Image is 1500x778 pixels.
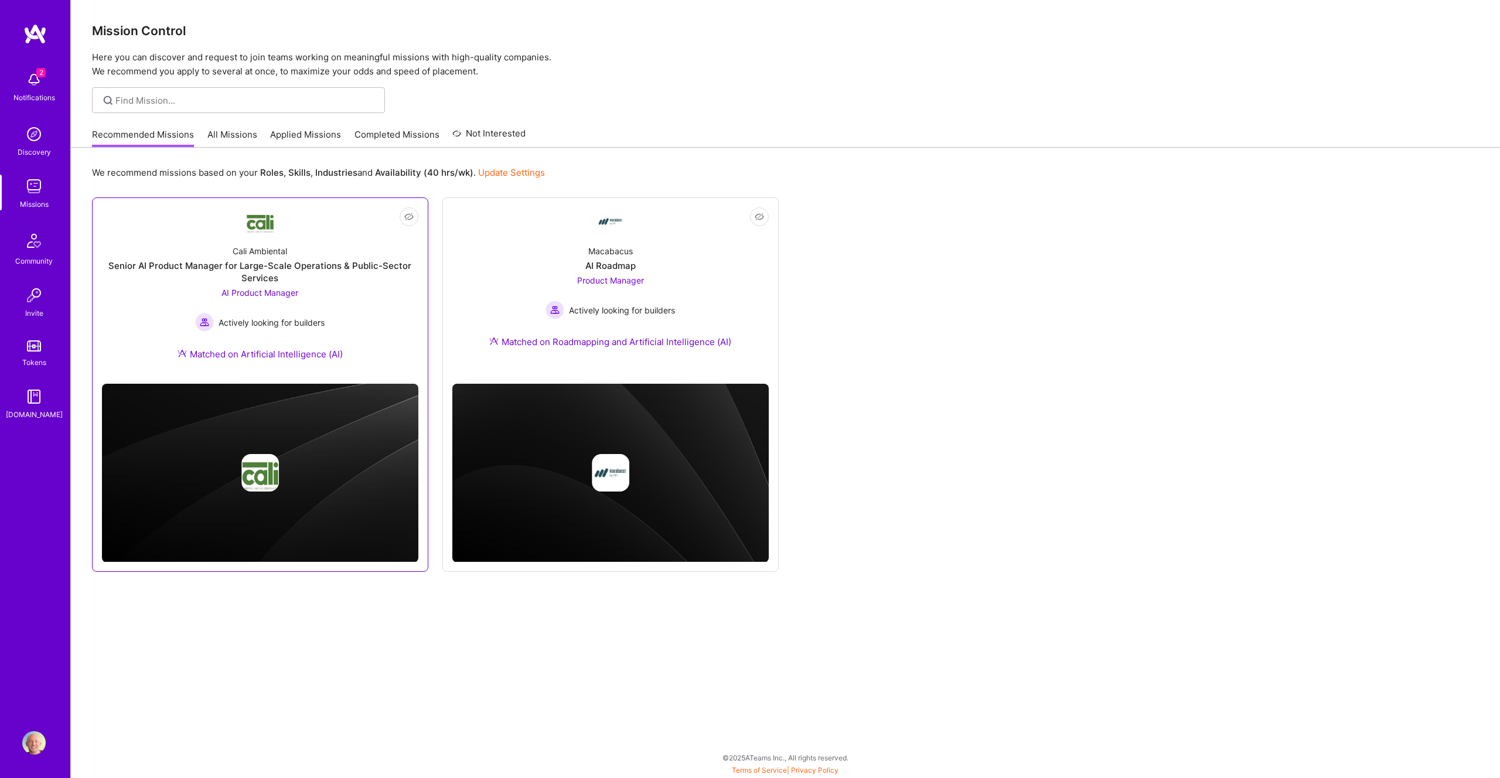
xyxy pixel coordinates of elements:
[288,167,311,178] b: Skills
[489,336,731,348] div: Matched on Roadmapping and Artificial Intelligence (AI)
[70,743,1500,772] div: © 2025 ATeams Inc., All rights reserved.
[20,227,48,255] img: Community
[546,301,564,319] img: Actively looking for builders
[452,127,526,148] a: Not Interested
[23,23,47,45] img: logo
[19,731,49,755] a: User Avatar
[260,167,284,178] b: Roles
[22,731,46,755] img: User Avatar
[6,408,63,421] div: [DOMAIN_NAME]
[375,167,473,178] b: Availability (40 hrs/wk)
[18,146,51,158] div: Discovery
[22,122,46,146] img: discovery
[22,175,46,198] img: teamwork
[22,385,46,408] img: guide book
[195,313,214,332] img: Actively looking for builders
[270,128,341,148] a: Applied Missions
[478,167,545,178] a: Update Settings
[92,166,545,179] p: We recommend missions based on your , , and .
[22,284,46,307] img: Invite
[101,94,115,107] i: icon SearchGrey
[36,68,46,77] span: 2
[354,128,439,148] a: Completed Missions
[315,167,357,178] b: Industries
[755,212,764,221] i: icon EyeClosed
[219,316,325,329] span: Actively looking for builders
[102,384,418,562] img: cover
[92,50,1479,79] p: Here you can discover and request to join teams working on meaningful missions with high-quality ...
[92,23,1479,38] h3: Mission Control
[588,245,633,257] div: Macabacus
[15,255,53,267] div: Community
[22,68,46,91] img: bell
[178,348,343,360] div: Matched on Artificial Intelligence (AI)
[27,340,41,352] img: tokens
[489,336,499,346] img: Ateam Purple Icon
[233,245,287,257] div: Cali Ambiental
[221,288,298,298] span: AI Product Manager
[404,212,414,221] i: icon EyeClosed
[241,454,279,492] img: Company logo
[585,260,636,272] div: AI Roadmap
[732,766,787,774] a: Terms of Service
[246,210,274,234] img: Company Logo
[596,207,625,236] img: Company Logo
[732,766,838,774] span: |
[452,384,769,562] img: cover
[92,128,194,148] a: Recommended Missions
[102,207,418,374] a: Company LogoCali AmbientalSenior AI Product Manager for Large-Scale Operations & Public-Sector Se...
[20,198,49,210] div: Missions
[13,91,55,104] div: Notifications
[22,356,46,368] div: Tokens
[25,307,43,319] div: Invite
[577,275,644,285] span: Product Manager
[452,207,769,374] a: Company LogoMacabacusAI RoadmapProduct Manager Actively looking for buildersActively looking for ...
[592,454,629,492] img: Company logo
[207,128,257,148] a: All Missions
[569,304,675,316] span: Actively looking for builders
[178,349,187,358] img: Ateam Purple Icon
[791,766,838,774] a: Privacy Policy
[102,260,418,284] div: Senior AI Product Manager for Large-Scale Operations & Public-Sector Services
[115,94,376,107] input: Find Mission...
